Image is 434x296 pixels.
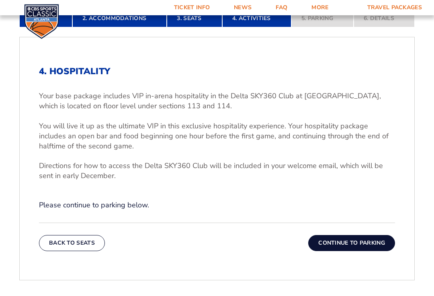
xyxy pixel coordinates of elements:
button: Continue To Parking [308,235,395,251]
a: 3. Seats [167,10,222,27]
img: CBS Sports Classic [24,4,59,39]
a: 2. Accommodations [72,10,167,27]
h2: 4. Hospitality [39,66,395,77]
button: Back To Seats [39,235,105,251]
p: Directions for how to access the Delta SKY360 Club will be included in your welcome email, which ... [39,161,395,181]
p: You will live it up as the ultimate VIP in this exclusive hospitality experience. Your hospitalit... [39,121,395,152]
p: Please continue to parking below. [39,200,395,210]
a: 1. Team [19,10,72,27]
p: Your base package includes VIP in-arena hospitality in the Delta SKY360 Club at [GEOGRAPHIC_DATA]... [39,91,395,111]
